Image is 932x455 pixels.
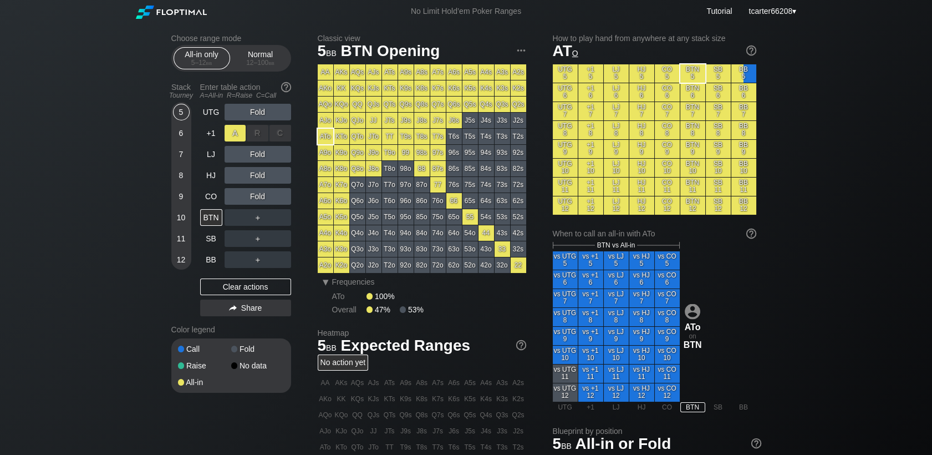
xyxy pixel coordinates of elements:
[430,97,446,112] div: Q7s
[446,161,462,176] div: 86s
[655,64,680,83] div: CO 5
[334,145,349,160] div: K9o
[334,257,349,273] div: K2o
[511,225,526,241] div: 42s
[478,241,494,257] div: 43o
[382,241,398,257] div: T3o
[398,225,414,241] div: 94o
[237,59,284,67] div: 12 – 100
[334,225,349,241] div: K4o
[430,241,446,257] div: 73o
[173,209,190,226] div: 10
[178,345,231,353] div: Call
[366,97,381,112] div: QJs
[745,44,757,57] img: help.32db89a4.svg
[553,102,578,120] div: UTG 7
[318,161,333,176] div: A8o
[553,229,756,238] div: When to call an all-in with ATo
[366,64,381,80] div: AJs
[511,97,526,112] div: Q2s
[350,64,365,80] div: AQs
[350,225,365,241] div: Q4o
[553,196,578,215] div: UTG 12
[200,92,291,99] div: A=All-in R=Raise C=Call
[167,78,196,104] div: Stack
[178,362,231,370] div: Raise
[680,159,705,177] div: BTN 10
[414,257,430,273] div: 82o
[446,64,462,80] div: A6s
[178,378,231,386] div: All-in
[655,121,680,139] div: CO 8
[604,251,629,270] div: vs LJ 5
[706,64,731,83] div: SB 5
[366,177,381,193] div: J7o
[515,339,527,351] img: help.32db89a4.svg
[382,129,398,144] div: TT
[398,113,414,128] div: J9s
[414,209,430,225] div: 85o
[511,177,526,193] div: 72s
[206,59,212,67] span: bb
[629,159,654,177] div: HJ 10
[446,209,462,225] div: 65o
[495,177,510,193] div: 73s
[173,146,190,163] div: 7
[414,97,430,112] div: Q8s
[655,140,680,158] div: CO 9
[350,209,365,225] div: Q5o
[350,241,365,257] div: Q3o
[173,188,190,205] div: 9
[478,113,494,128] div: J4s
[225,209,291,226] div: ＋
[200,78,291,104] div: Enter table action
[350,193,365,209] div: Q6o
[478,177,494,193] div: 74s
[382,64,398,80] div: ATs
[478,193,494,209] div: 64s
[350,257,365,273] div: Q2o
[706,102,731,120] div: SB 7
[268,59,274,67] span: bb
[334,80,349,96] div: KK
[731,178,756,196] div: BB 11
[350,177,365,193] div: Q7o
[478,97,494,112] div: Q4s
[731,64,756,83] div: BB 5
[382,193,398,209] div: T6o
[318,177,333,193] div: A7o
[578,121,603,139] div: +1 8
[394,7,538,18] div: No Limit Hold’em Poker Ranges
[366,145,381,160] div: J9o
[430,129,446,144] div: T7s
[366,257,381,273] div: J2o
[414,64,430,80] div: A8s
[685,304,700,319] img: icon-avatar.b40e07d9.svg
[225,146,291,163] div: Fold
[398,80,414,96] div: K9s
[171,34,291,43] h2: Choose range mode
[731,159,756,177] div: BB 10
[414,225,430,241] div: 84o
[318,241,333,257] div: A3o
[430,257,446,273] div: 72o
[462,209,478,225] div: 55
[430,64,446,80] div: A7s
[604,196,629,215] div: LJ 12
[495,80,510,96] div: K3s
[511,193,526,209] div: 62s
[200,167,222,184] div: HJ
[200,188,222,205] div: CO
[334,129,349,144] div: KTo
[366,129,381,144] div: JTo
[511,113,526,128] div: J2s
[350,97,365,112] div: QQ
[515,44,527,57] img: ellipsis.fd386fe8.svg
[398,209,414,225] div: 95o
[225,188,291,205] div: Fold
[366,209,381,225] div: J5o
[350,113,365,128] div: QJo
[597,241,635,249] span: BTN vs All-in
[414,80,430,96] div: K8s
[578,251,603,270] div: vs +1 5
